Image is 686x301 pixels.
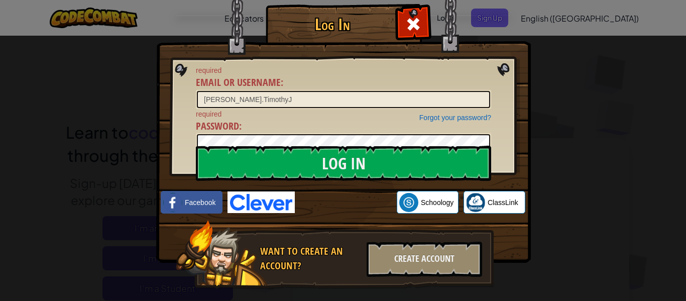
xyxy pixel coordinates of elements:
[488,197,518,208] span: ClassLink
[196,109,491,119] span: required
[399,193,418,212] img: schoology.png
[295,191,397,214] iframe: Sign in with Google Button
[419,114,491,122] a: Forgot your password?
[196,75,283,90] label: :
[196,75,281,89] span: Email or Username
[163,193,182,212] img: facebook_small.png
[196,119,242,134] label: :
[421,197,453,208] span: Schoology
[185,197,215,208] span: Facebook
[260,244,361,273] div: Want to create an account?
[367,242,482,277] div: Create Account
[196,65,491,75] span: required
[196,146,491,181] input: Log In
[196,119,239,133] span: Password
[466,193,485,212] img: classlink-logo-small.png
[268,16,396,33] h1: Log In
[227,191,295,213] img: clever-logo-blue.png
